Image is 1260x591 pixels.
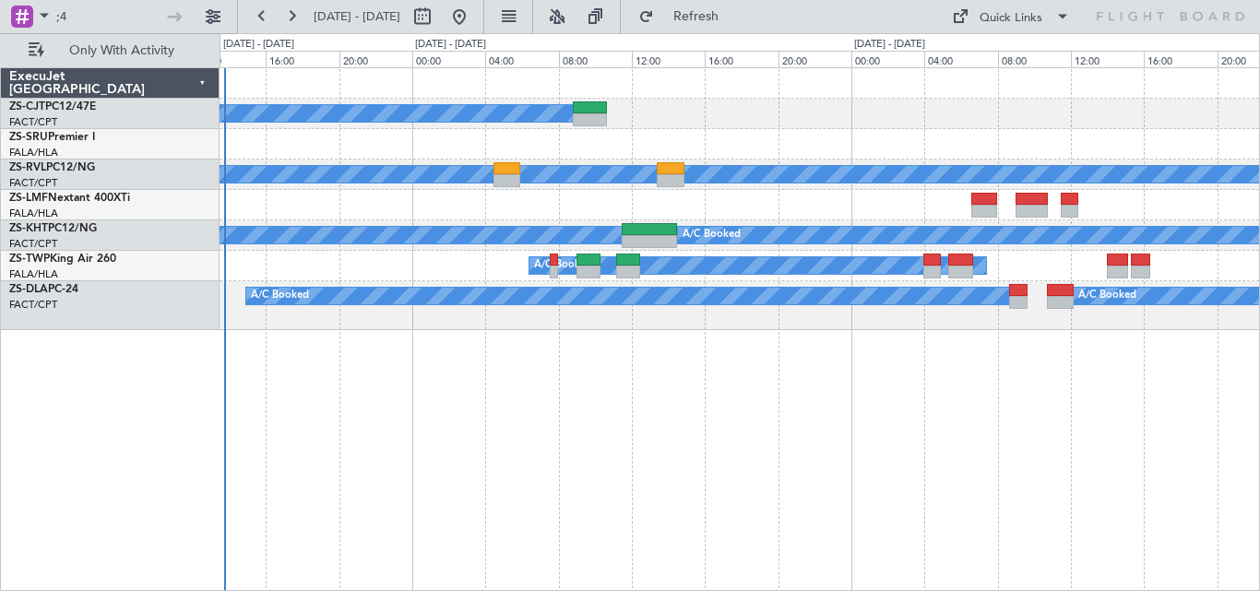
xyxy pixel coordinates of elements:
[9,101,96,112] a: ZS-CJTPC12/47E
[415,37,486,53] div: [DATE] - [DATE]
[9,223,48,234] span: ZS-KHT
[9,267,58,281] a: FALA/HLA
[854,37,925,53] div: [DATE] - [DATE]
[9,101,45,112] span: ZS-CJT
[9,176,57,190] a: FACT/CPT
[314,8,400,25] span: [DATE] - [DATE]
[705,51,778,67] div: 16:00
[9,193,48,204] span: ZS-LMF
[20,36,200,65] button: Only With Activity
[251,282,309,310] div: A/C Booked
[9,207,58,220] a: FALA/HLA
[632,51,705,67] div: 12:00
[9,237,57,251] a: FACT/CPT
[1071,51,1144,67] div: 12:00
[56,3,162,30] input: Trip Number
[9,162,95,173] a: ZS-RVLPC12/NG
[9,298,57,312] a: FACT/CPT
[485,51,558,67] div: 04:00
[9,284,48,295] span: ZS-DLA
[1078,282,1136,310] div: A/C Booked
[9,146,58,160] a: FALA/HLA
[9,223,97,234] a: ZS-KHTPC12/NG
[943,2,1079,31] button: Quick Links
[1144,51,1217,67] div: 16:00
[998,51,1071,67] div: 08:00
[658,10,735,23] span: Refresh
[223,37,294,53] div: [DATE] - [DATE]
[924,51,997,67] div: 04:00
[193,51,266,67] div: 12:00
[980,9,1042,28] div: Quick Links
[9,254,50,265] span: ZS-TWP
[339,51,412,67] div: 20:00
[534,252,592,279] div: A/C Booked
[48,44,195,57] span: Only With Activity
[9,162,46,173] span: ZS-RVL
[9,132,48,143] span: ZS-SRU
[9,193,130,204] a: ZS-LMFNextant 400XTi
[9,115,57,129] a: FACT/CPT
[779,51,851,67] div: 20:00
[683,221,741,249] div: A/C Booked
[266,51,339,67] div: 16:00
[630,2,741,31] button: Refresh
[9,284,78,295] a: ZS-DLAPC-24
[412,51,485,67] div: 00:00
[9,132,95,143] a: ZS-SRUPremier I
[9,254,116,265] a: ZS-TWPKing Air 260
[851,51,924,67] div: 00:00
[559,51,632,67] div: 08:00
